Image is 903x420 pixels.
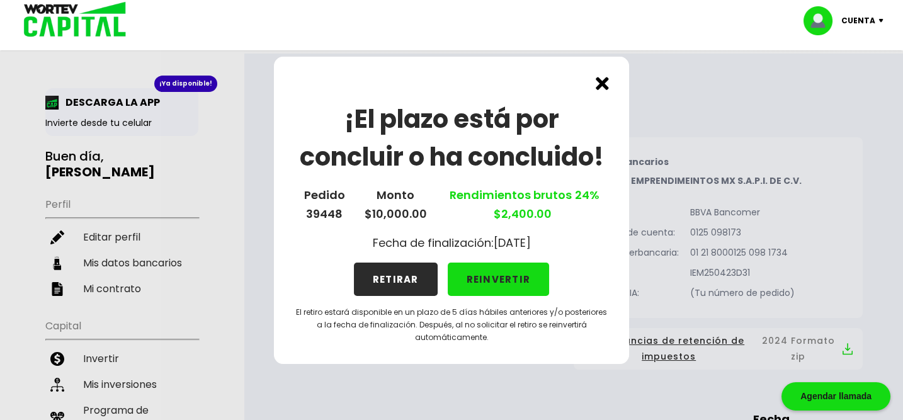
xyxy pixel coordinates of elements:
[294,100,609,176] h1: ¡El plazo está por concluir o ha concluido!
[446,187,599,222] a: Rendimientos brutos $2,400.00
[294,306,609,344] p: El retiro estará disponible en un plazo de 5 días hábiles anteriores y/o posteriores a la fecha d...
[304,186,345,224] p: Pedido 39448
[572,187,599,203] span: 24%
[354,263,438,296] button: RETIRAR
[804,6,841,35] img: profile-image
[596,77,609,90] img: cross.ed5528e3.svg
[781,382,890,411] div: Agendar llamada
[365,186,427,224] p: Monto $10,000.00
[448,263,550,296] button: REINVERTIR
[841,11,875,30] p: Cuenta
[875,19,892,23] img: icon-down
[373,234,531,253] p: Fecha de finalización: [DATE]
